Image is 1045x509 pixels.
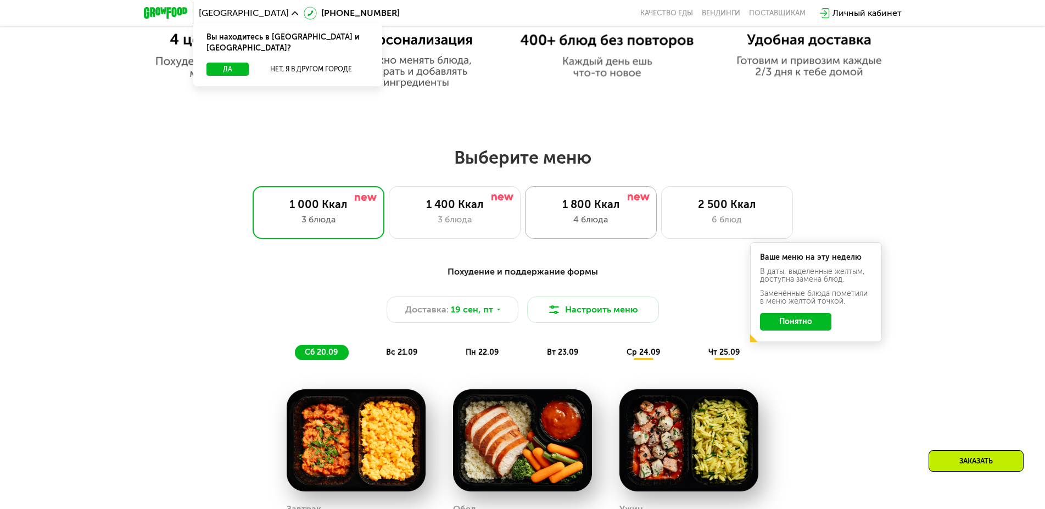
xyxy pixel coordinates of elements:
div: поставщикам [749,9,806,18]
div: Вы находитесь в [GEOGRAPHIC_DATA] и [GEOGRAPHIC_DATA]? [193,23,382,63]
span: сб 20.09 [305,348,338,357]
button: Настроить меню [527,297,659,323]
div: 1 000 Ккал [264,198,373,211]
div: 1 400 Ккал [400,198,509,211]
div: Похудение и поддержание формы [198,265,848,279]
div: Заказать [929,450,1024,472]
span: Доставка: [405,303,449,316]
span: 19 сен, пт [451,303,493,316]
div: 1 800 Ккал [537,198,645,211]
span: чт 25.09 [708,348,740,357]
a: [PHONE_NUMBER] [304,7,400,20]
div: Заменённые блюда пометили в меню жёлтой точкой. [760,290,872,305]
div: В даты, выделенные желтым, доступна замена блюд. [760,268,872,283]
div: 6 блюд [673,213,781,226]
div: 3 блюда [264,213,373,226]
button: Да [206,63,249,76]
button: Нет, я в другом городе [253,63,369,76]
span: [GEOGRAPHIC_DATA] [199,9,289,18]
div: 4 блюда [537,213,645,226]
div: 3 блюда [400,213,509,226]
span: вс 21.09 [386,348,417,357]
div: Ваше меню на эту неделю [760,254,872,261]
span: ср 24.09 [627,348,660,357]
button: Понятно [760,313,831,331]
a: Вендинги [702,9,740,18]
span: пн 22.09 [466,348,499,357]
div: Личный кабинет [832,7,902,20]
span: вт 23.09 [547,348,578,357]
div: 2 500 Ккал [673,198,781,211]
a: Качество еды [640,9,693,18]
h2: Выберите меню [35,147,1010,169]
